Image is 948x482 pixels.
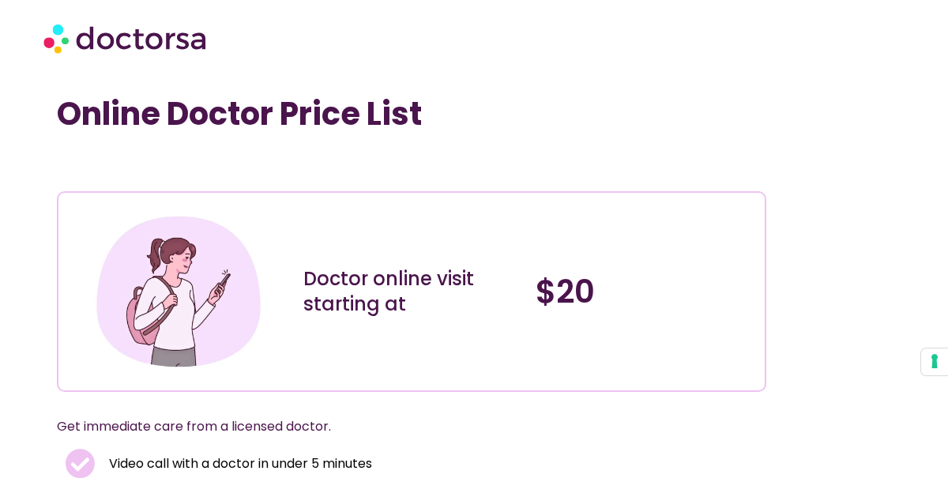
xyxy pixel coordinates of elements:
span: Video call with a doctor in under 5 minutes [105,453,372,475]
div: Doctor online visit starting at [303,266,521,317]
img: Illustration depicting a young woman in a casual outfit, engaged with her smartphone. She has a p... [92,205,265,378]
h1: Online Doctor Price List [57,95,766,133]
h4: $20 [536,273,753,311]
button: Your consent preferences for tracking technologies [921,348,948,375]
p: Get immediate care from a licensed doctor. [57,416,728,438]
iframe: Customer reviews powered by Trustpilot [65,156,302,175]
